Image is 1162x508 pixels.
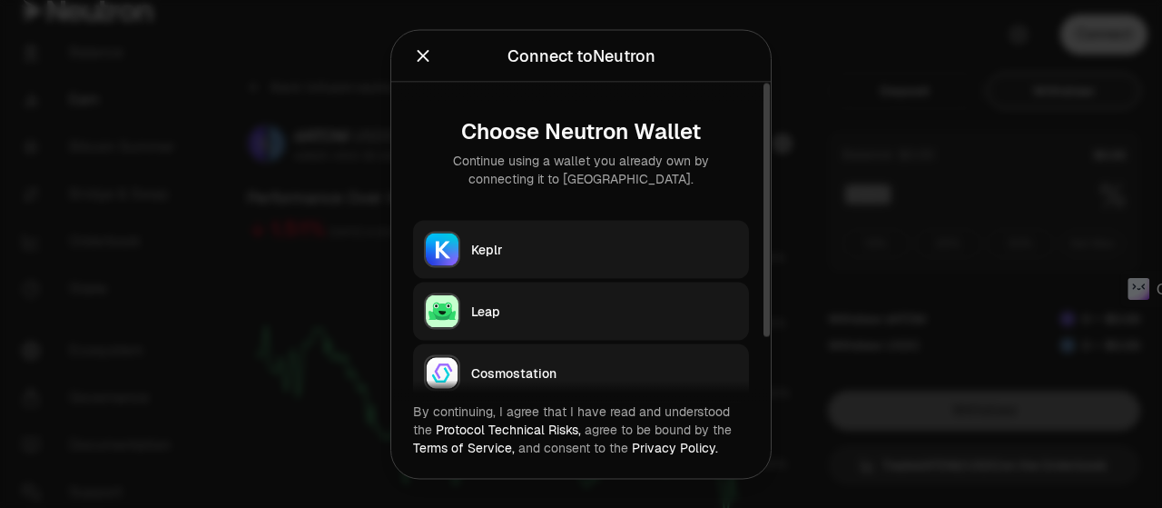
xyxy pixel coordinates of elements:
img: Leap [426,294,458,327]
div: By continuing, I agree that I have read and understood the agree to be bound by the and consent t... [413,402,749,456]
a: Protocol Technical Risks, [436,421,581,437]
div: Cosmostation [471,364,738,382]
button: Close [413,43,433,68]
button: CosmostationCosmostation [413,344,749,402]
a: Privacy Policy. [632,439,718,455]
div: Connect to Neutron [507,43,655,68]
div: Choose Neutron Wallet [428,118,734,144]
div: Leap [471,302,738,320]
button: LeapLeap [413,282,749,340]
button: KeplrKeplr [413,220,749,278]
img: Keplr [426,233,458,265]
div: Continue using a wallet you already own by connecting it to [GEOGRAPHIC_DATA]. [428,151,734,187]
a: Terms of Service, [413,439,515,455]
img: Cosmostation [426,356,458,389]
div: Keplr [471,240,738,258]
